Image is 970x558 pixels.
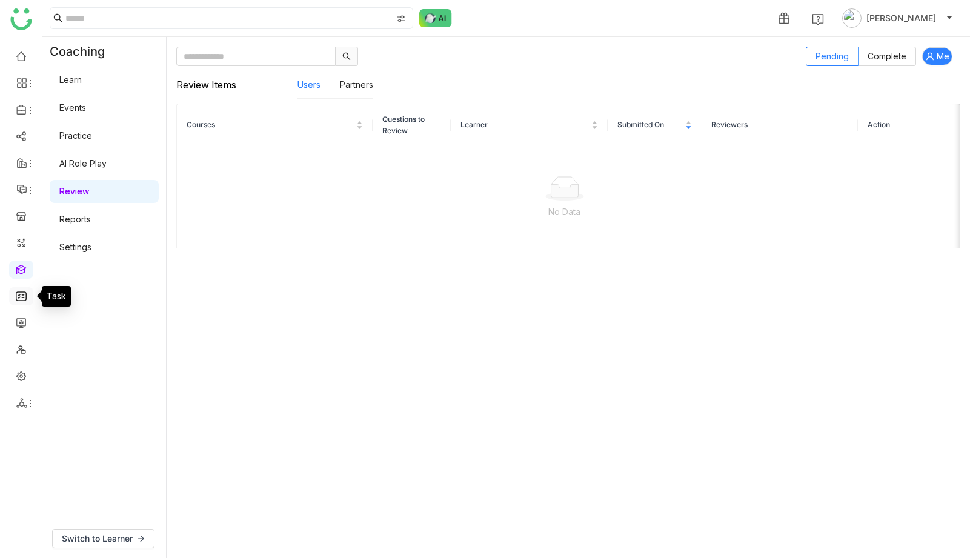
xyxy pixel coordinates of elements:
img: logo [10,8,32,30]
a: Users [297,79,321,90]
a: Practice [59,130,92,141]
img: avatar [842,8,862,28]
a: Reports [59,214,91,224]
button: [PERSON_NAME] [840,8,955,28]
a: Events [59,102,86,113]
th: Questions to Review [373,104,451,147]
p: No Data [187,205,942,219]
a: Partners [340,79,373,90]
a: Learn [59,75,82,85]
span: Me [937,50,949,63]
a: Settings [59,242,91,252]
span: Learner [460,119,588,131]
img: search-type.svg [396,14,406,24]
div: Coaching [42,37,123,66]
span: [PERSON_NAME] [866,12,936,25]
a: AI Role Play [59,158,107,168]
span: Courses [187,119,354,131]
span: Switch to Learner [62,532,133,545]
button: Me [922,47,952,65]
img: help.svg [812,13,824,25]
div: Task [42,286,71,307]
span: Submitted On [617,119,683,131]
a: Review [59,186,89,196]
span: Pending [816,51,849,61]
button: Switch to Learner [52,529,154,548]
th: Reviewers [702,104,858,147]
img: ask-buddy-normal.svg [419,9,452,27]
div: Review Items [176,66,297,104]
th: Action [858,104,960,147]
span: Complete [868,51,906,61]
